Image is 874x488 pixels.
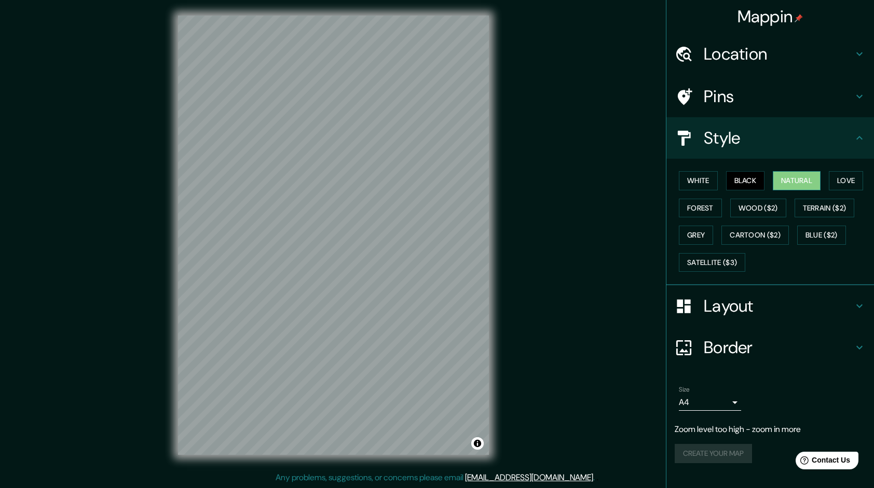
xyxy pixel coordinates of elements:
div: Location [666,33,874,75]
button: Grey [679,226,713,245]
div: Pins [666,76,874,117]
p: Zoom level too high - zoom in more [675,423,866,436]
button: Blue ($2) [797,226,846,245]
h4: Style [704,128,853,148]
button: Satellite ($3) [679,253,745,272]
div: . [595,471,596,484]
button: Black [726,171,765,190]
button: Terrain ($2) [795,199,855,218]
button: Natural [773,171,821,190]
div: A4 [679,394,741,411]
div: Border [666,327,874,368]
div: Style [666,117,874,159]
canvas: Map [178,16,489,455]
button: Cartoon ($2) [721,226,789,245]
h4: Layout [704,296,853,316]
h4: Location [704,44,853,64]
img: pin-icon.png [795,14,803,22]
button: White [679,171,718,190]
label: Size [679,385,690,394]
p: Any problems, suggestions, or concerns please email . [276,471,595,484]
button: Love [829,171,863,190]
h4: Pins [704,86,853,107]
div: Layout [666,285,874,327]
button: Wood ($2) [730,199,786,218]
h4: Border [704,337,853,358]
iframe: Help widget launcher [782,448,863,477]
div: . [596,471,598,484]
h4: Mappin [738,6,803,27]
button: Toggle attribution [471,437,484,450]
a: [EMAIL_ADDRESS][DOMAIN_NAME] [465,472,593,483]
button: Forest [679,199,722,218]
